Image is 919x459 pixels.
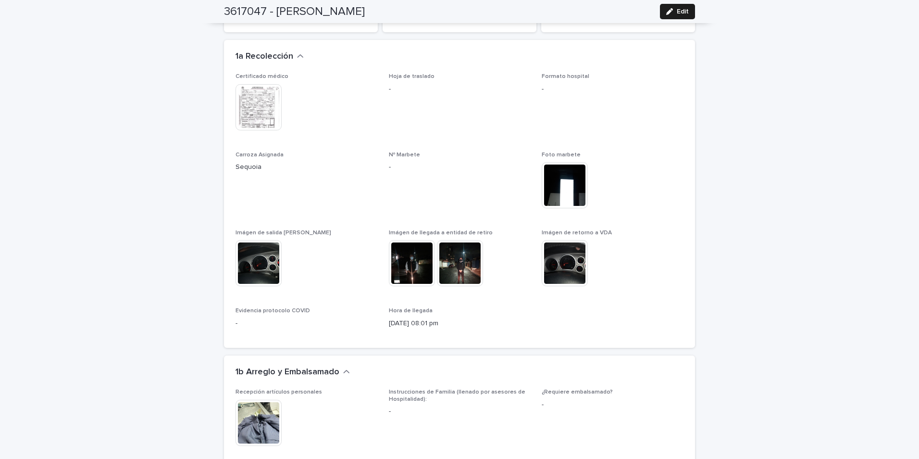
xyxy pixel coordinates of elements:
p: Sequoia [236,162,377,172]
h2: 1a Recolección [236,51,293,62]
span: Instrucciones de Familia (llenado por asesores de Hospitalidad): [389,389,525,402]
span: Foto marbete [542,152,581,158]
p: [DATE] 08:01 pm [389,319,531,329]
span: Carroza Asignada [236,152,284,158]
span: Certificado médico [236,74,288,79]
span: Hoja de traslado [389,74,435,79]
button: 1b Arreglo y Embalsamado [236,367,350,378]
span: Imágen de salida [PERSON_NAME] [236,230,331,236]
span: Formato hospital [542,74,589,79]
h2: 3617047 - [PERSON_NAME] [224,5,365,19]
p: - [542,84,683,94]
p: - [389,162,531,172]
p: - [542,400,683,410]
span: ¿Requiere embalsamado? [542,389,613,395]
p: - [389,84,531,94]
p: - [236,319,377,329]
span: Edit [677,8,689,15]
span: Nº Marbete [389,152,420,158]
span: Imágen de retorno a VDA [542,230,612,236]
span: Recepción artículos personales [236,389,322,395]
span: Imágen de llegada a entidad de retiro [389,230,493,236]
button: Edit [660,4,695,19]
button: 1a Recolección [236,51,304,62]
span: Hora de llegada [389,308,433,314]
h2: 1b Arreglo y Embalsamado [236,367,339,378]
span: Evidencia protocolo COVID [236,308,310,314]
p: - [389,407,531,417]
